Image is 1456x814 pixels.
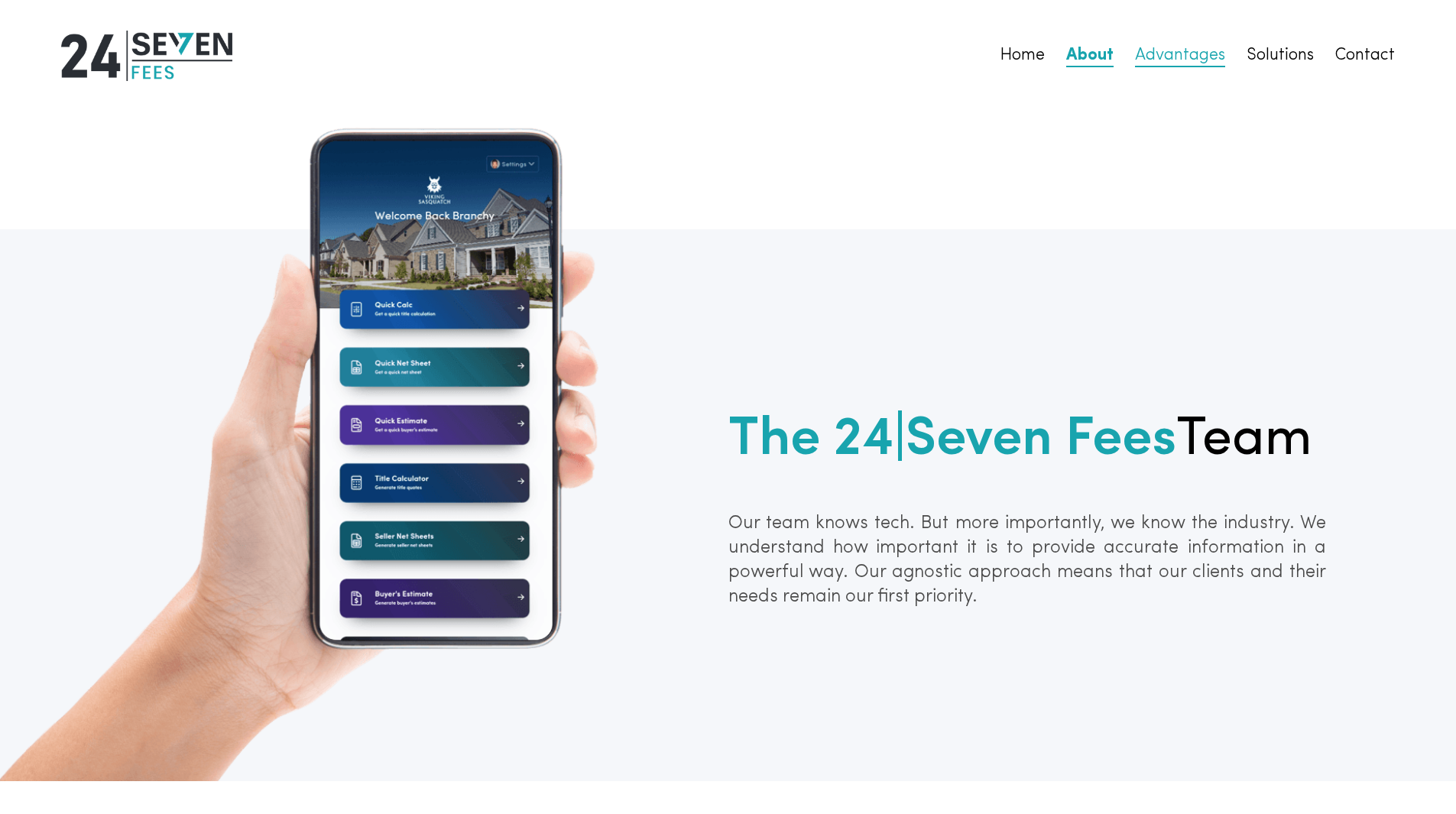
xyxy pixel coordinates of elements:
b: The 24|Seven Fees [728,413,1176,468]
a: Contact [1335,45,1395,66]
img: 24|Seven Fees Logo [61,31,232,81]
a: About [1066,45,1114,66]
p: Our team knows tech. But more importantly, we know the industry. We understand how important it i... [728,511,1327,609]
a: Home [1000,45,1045,66]
a: Advantages [1135,45,1225,66]
h2: Team [728,401,1327,481]
a: Solutions [1247,45,1314,66]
